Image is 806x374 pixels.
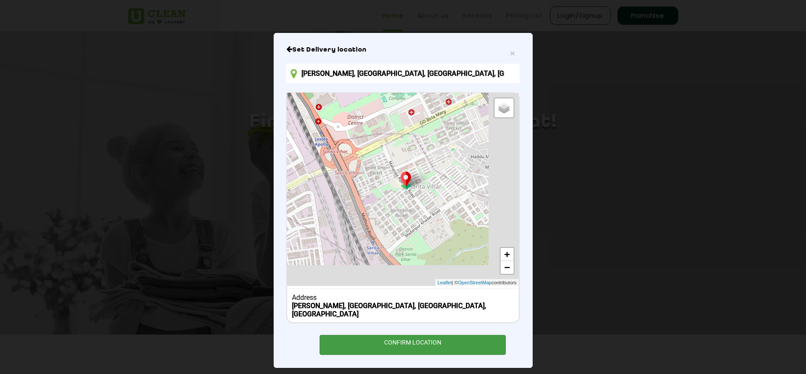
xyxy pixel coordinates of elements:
button: Close [510,49,515,58]
div: CONFIRM LOCATION [320,335,506,354]
div: | © contributors [435,279,518,286]
a: Layers [495,98,514,117]
a: Zoom in [501,248,514,261]
a: Leaflet [437,279,452,286]
a: Zoom out [501,261,514,274]
a: OpenStreetMap [458,279,492,286]
div: Address [292,293,514,302]
h6: Close [286,46,519,54]
b: [PERSON_NAME], [GEOGRAPHIC_DATA], [GEOGRAPHIC_DATA], [GEOGRAPHIC_DATA] [292,302,486,318]
input: Enter location [286,64,519,83]
span: × [510,48,515,58]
